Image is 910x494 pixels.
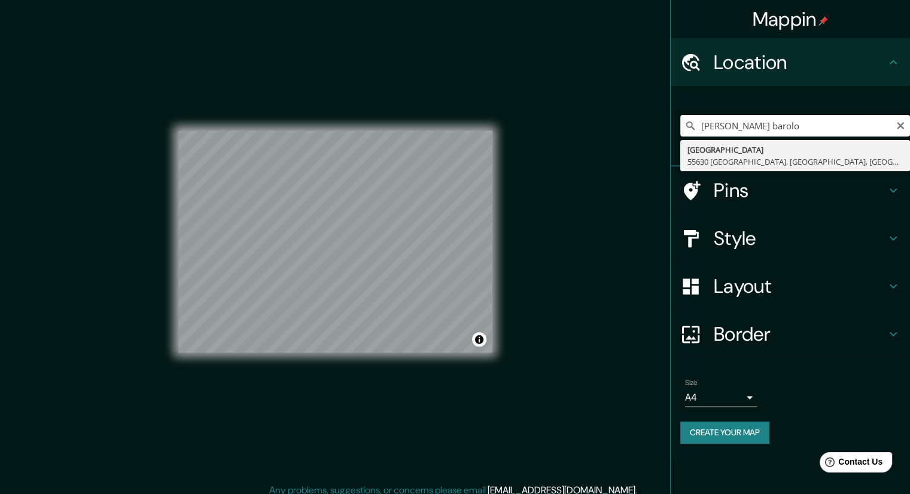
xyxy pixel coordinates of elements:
div: 55630 [GEOGRAPHIC_DATA], [GEOGRAPHIC_DATA], [GEOGRAPHIC_DATA] [687,156,903,168]
button: Clear [896,119,905,131]
div: Border [671,310,910,358]
h4: Border [714,322,886,346]
img: pin-icon.png [818,16,828,26]
div: Pins [671,166,910,214]
h4: Location [714,50,886,74]
div: A4 [685,388,757,407]
div: Location [671,38,910,86]
h4: Style [714,226,886,250]
iframe: Help widget launcher [804,447,897,481]
div: Layout [671,262,910,310]
h4: Layout [714,274,886,298]
div: [GEOGRAPHIC_DATA] [687,144,903,156]
input: Pick your city or area [680,115,910,137]
button: Toggle attribution [472,332,486,347]
label: Size [685,378,698,388]
canvas: Map [178,131,492,353]
h4: Pins [714,178,886,202]
h4: Mappin [753,7,829,31]
button: Create your map [680,422,769,444]
div: Style [671,214,910,262]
